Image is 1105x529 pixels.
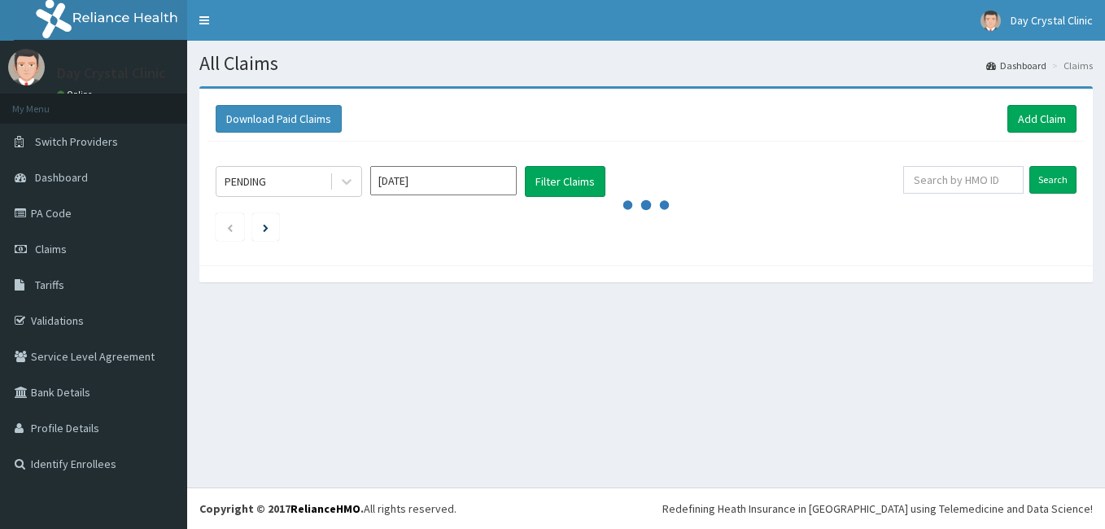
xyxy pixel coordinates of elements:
input: Select Month and Year [370,166,517,195]
input: Search [1029,166,1077,194]
span: Day Crystal Clinic [1011,13,1093,28]
p: Day Crystal Clinic [57,66,166,81]
div: Redefining Heath Insurance in [GEOGRAPHIC_DATA] using Telemedicine and Data Science! [662,501,1093,517]
button: Filter Claims [525,166,605,197]
div: PENDING [225,173,266,190]
input: Search by HMO ID [903,166,1024,194]
svg: audio-loading [622,181,670,230]
button: Download Paid Claims [216,105,342,133]
img: User Image [981,11,1001,31]
img: User Image [8,49,45,85]
a: Online [57,89,96,100]
span: Tariffs [35,278,64,292]
li: Claims [1048,59,1093,72]
a: Previous page [226,220,234,234]
span: Switch Providers [35,134,118,149]
footer: All rights reserved. [187,487,1105,529]
a: Dashboard [986,59,1046,72]
a: Next page [263,220,269,234]
strong: Copyright © 2017 . [199,501,364,516]
a: RelianceHMO [290,501,360,516]
span: Dashboard [35,170,88,185]
h1: All Claims [199,53,1093,74]
span: Claims [35,242,67,256]
a: Add Claim [1007,105,1077,133]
